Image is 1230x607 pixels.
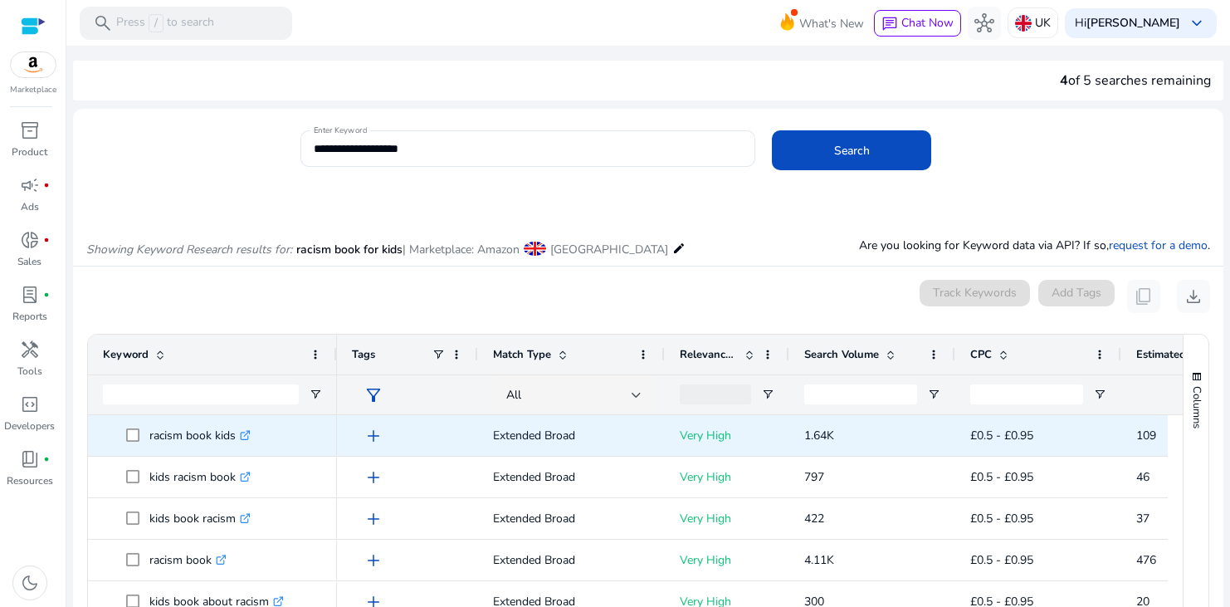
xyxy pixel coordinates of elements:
mat-icon: edit [672,238,686,258]
span: £0.5 - £0.95 [970,469,1033,485]
input: CPC Filter Input [970,384,1083,404]
span: lab_profile [20,285,40,305]
p: Ads [21,199,39,214]
p: Product [12,144,47,159]
p: Developers [4,419,55,433]
span: All [506,387,521,403]
b: [PERSON_NAME] [1086,15,1180,31]
span: search [93,13,113,33]
button: Open Filter Menu [1093,388,1106,401]
span: fiber_manual_record [43,182,50,188]
button: Open Filter Menu [761,388,774,401]
span: What's New [799,9,864,38]
p: racism book kids [149,419,251,453]
span: code_blocks [20,394,40,414]
p: Extended Broad [493,419,650,453]
span: chat [881,16,898,32]
span: handyman [20,340,40,360]
div: of 5 searches remaining [1060,71,1211,91]
p: Extended Broad [493,460,650,494]
input: Search Volume Filter Input [804,384,917,404]
mat-label: Enter Keyword [314,125,367,136]
p: Are you looking for Keyword data via API? If so, . [859,237,1210,254]
span: 37 [1136,511,1149,526]
span: book_4 [20,449,40,469]
span: 4 [1060,71,1068,90]
p: Tools [17,364,42,379]
span: CPC [970,347,992,362]
span: add [364,551,383,570]
p: Extended Broad [493,502,650,536]
a: request for a demo [1109,237,1208,253]
p: Very High [680,543,774,577]
span: filter_alt [364,385,383,405]
p: Very High [680,502,774,536]
span: 476 [1136,552,1156,568]
span: | Marketplace: Amazon [403,242,520,257]
span: £0.5 - £0.95 [970,428,1033,443]
p: Resources [7,473,53,488]
p: Very High [680,419,774,453]
p: racism book [149,543,227,577]
span: hub [974,13,994,33]
p: Reports [12,309,47,324]
p: kids racism book [149,460,251,494]
button: download [1177,280,1210,313]
span: Tags [352,347,375,362]
span: Keyword [103,347,149,362]
span: dark_mode [20,573,40,593]
span: 797 [804,469,824,485]
span: inventory_2 [20,120,40,140]
span: 109 [1136,428,1156,443]
span: fiber_manual_record [43,291,50,298]
span: / [149,14,164,32]
span: add [364,509,383,529]
p: kids book racism [149,502,251,536]
span: 46 [1136,469,1149,485]
span: Search Volume [804,347,879,362]
span: £0.5 - £0.95 [970,552,1033,568]
span: campaign [20,175,40,195]
p: Hi [1075,17,1180,29]
span: 4.11K [804,552,834,568]
p: Very High [680,460,774,494]
button: Open Filter Menu [309,388,322,401]
span: Relevance Score [680,347,738,362]
button: Open Filter Menu [927,388,940,401]
span: Columns [1189,386,1204,428]
span: donut_small [20,230,40,250]
span: Match Type [493,347,551,362]
img: amazon.svg [11,52,56,77]
p: Press to search [116,14,214,32]
span: 1.64K [804,428,834,443]
button: hub [968,7,1001,40]
span: Search [834,142,870,159]
p: Extended Broad [493,543,650,577]
button: chatChat Now [874,10,961,37]
p: UK [1035,8,1051,37]
p: Marketplace [10,84,56,96]
span: fiber_manual_record [43,456,50,463]
button: Search [772,130,931,170]
span: fiber_manual_record [43,237,50,243]
span: add [364,426,383,446]
span: keyboard_arrow_down [1187,13,1207,33]
img: uk.svg [1015,15,1032,32]
span: Chat Now [901,15,954,31]
span: £0.5 - £0.95 [970,511,1033,526]
i: Showing Keyword Research results for: [86,242,292,257]
input: Keyword Filter Input [103,384,299,404]
p: Sales [17,254,41,269]
span: [GEOGRAPHIC_DATA] [550,242,668,257]
span: download [1184,286,1203,306]
span: add [364,467,383,487]
span: racism book for kids [296,242,403,257]
span: 422 [804,511,824,526]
